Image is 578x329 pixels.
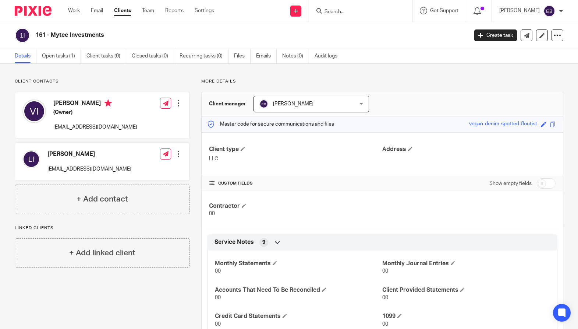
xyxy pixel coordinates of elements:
img: svg%3E [22,150,40,168]
h4: 1099 [382,312,550,320]
label: Show empty fields [489,180,532,187]
h4: + Add contact [77,193,128,205]
a: Email [91,7,103,14]
span: 00 [382,322,388,327]
span: 00 [209,211,215,216]
h4: Monthly Journal Entries [382,260,550,267]
a: Settings [195,7,214,14]
h4: Client Provided Statements [382,286,550,294]
span: Service Notes [214,238,254,246]
h4: Address [382,146,556,153]
h2: 161 - Mytee Investments [36,31,378,39]
a: Clients [114,7,131,14]
p: LLC [209,155,382,162]
img: svg%3E [543,5,555,17]
span: 00 [215,295,221,300]
input: Search [324,9,390,15]
h3: Client manager [209,100,246,108]
p: More details [201,78,563,84]
a: Work [68,7,80,14]
span: Get Support [430,8,458,13]
img: svg%3E [15,28,30,43]
h4: Contractor [209,202,382,210]
a: Create task [474,29,517,41]
a: Emails [256,49,277,63]
span: [PERSON_NAME] [273,101,313,106]
a: Open tasks (1) [42,49,81,63]
p: Client contacts [15,78,190,84]
img: svg%3E [259,99,268,108]
img: svg%3E [22,99,46,123]
h4: Credit Card Statements [215,312,382,320]
span: 00 [215,269,221,274]
h4: Client type [209,146,382,153]
p: [PERSON_NAME] [499,7,540,14]
h5: (Owner) [53,109,137,116]
p: [EMAIL_ADDRESS][DOMAIN_NAME] [47,165,131,173]
span: 00 [382,269,388,274]
span: 9 [262,239,265,246]
h4: [PERSON_NAME] [53,99,137,109]
a: Notes (0) [282,49,309,63]
h4: [PERSON_NAME] [47,150,131,158]
span: 00 [215,322,221,327]
a: Files [234,49,251,63]
a: Audit logs [315,49,343,63]
h4: + Add linked client [69,247,135,259]
img: Pixie [15,6,52,16]
p: [EMAIL_ADDRESS][DOMAIN_NAME] [53,123,137,131]
div: vegan-denim-spotted-floutist [469,120,537,129]
span: 00 [382,295,388,300]
a: Client tasks (0) [86,49,126,63]
a: Details [15,49,36,63]
a: Reports [165,7,184,14]
h4: CUSTOM FIELDS [209,181,382,186]
p: Master code for secure communications and files [207,120,334,128]
h4: Monthly Statements [215,260,382,267]
a: Team [142,7,154,14]
a: Closed tasks (0) [132,49,174,63]
p: Linked clients [15,225,190,231]
i: Primary [104,99,112,107]
a: Recurring tasks (0) [180,49,228,63]
h4: Accounts That Need To Be Reconciled [215,286,382,294]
